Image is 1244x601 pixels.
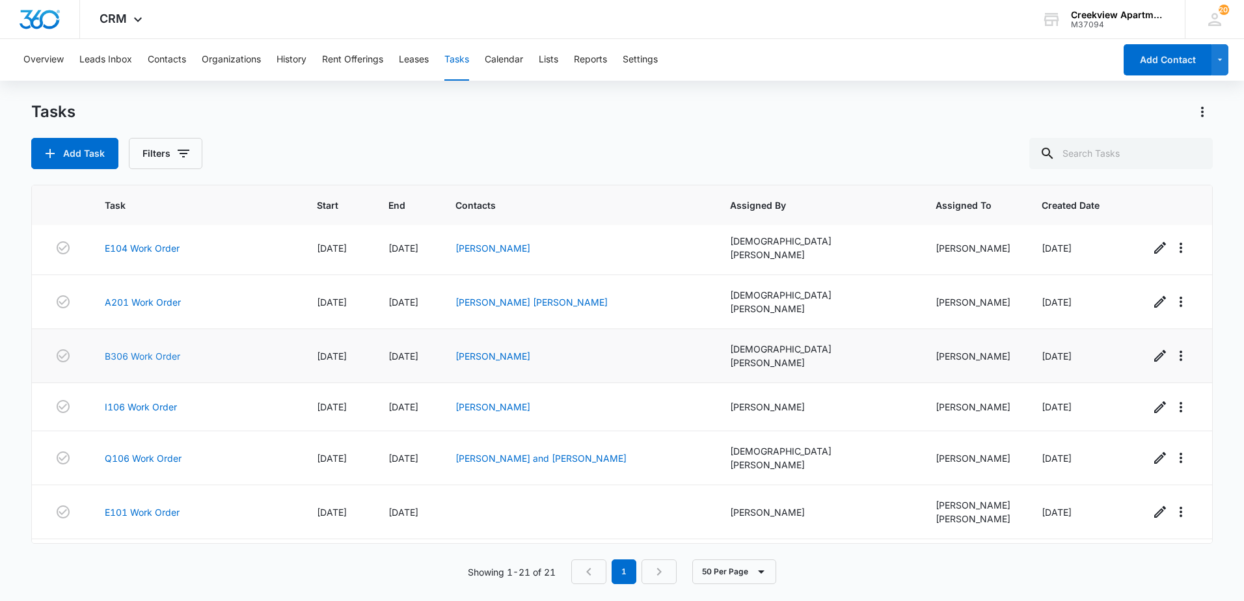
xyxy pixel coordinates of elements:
div: [PERSON_NAME] [730,505,904,519]
a: A201 Work Order [105,295,181,309]
div: [DEMOGRAPHIC_DATA][PERSON_NAME] [730,342,904,369]
span: [DATE] [317,507,347,518]
div: [PERSON_NAME] [936,295,1010,309]
span: [DATE] [317,297,347,308]
div: [PERSON_NAME] [936,451,1010,465]
div: [PERSON_NAME] [730,400,904,414]
span: Task [105,198,267,212]
button: Leads Inbox [79,39,132,81]
nav: Pagination [571,559,677,584]
a: E104 Work Order [105,241,180,255]
span: [DATE] [317,351,347,362]
span: [DATE] [388,453,418,464]
span: [DATE] [388,297,418,308]
span: [DATE] [1042,243,1072,254]
div: [PERSON_NAME] [936,241,1010,255]
div: [DEMOGRAPHIC_DATA][PERSON_NAME] [730,288,904,315]
button: Filters [129,138,202,169]
span: [DATE] [1042,297,1072,308]
span: [DATE] [317,401,347,412]
div: [DEMOGRAPHIC_DATA][PERSON_NAME] [730,444,904,472]
div: [DEMOGRAPHIC_DATA][PERSON_NAME] [730,234,904,261]
a: [PERSON_NAME] [PERSON_NAME] [455,297,608,308]
span: [DATE] [317,453,347,464]
button: Settings [623,39,658,81]
span: Contacts [455,198,681,212]
span: Assigned By [730,198,886,212]
a: I106 Work Order [105,400,177,414]
span: [DATE] [388,351,418,362]
span: [DATE] [388,507,418,518]
button: Calendar [485,39,523,81]
a: E101 Work Order [105,505,180,519]
p: Showing 1-21 of 21 [468,565,556,579]
button: Add Contact [1124,44,1211,75]
button: Rent Offerings [322,39,383,81]
span: [DATE] [388,243,418,254]
button: Add Task [31,138,118,169]
span: [DATE] [1042,351,1072,362]
button: Lists [539,39,558,81]
div: [PERSON_NAME] [936,349,1010,363]
div: [PERSON_NAME] [936,512,1010,526]
button: History [277,39,306,81]
span: Start [317,198,338,212]
button: Contacts [148,39,186,81]
span: CRM [100,12,127,25]
button: Reports [574,39,607,81]
div: [PERSON_NAME] [936,498,1010,512]
a: [PERSON_NAME] [455,351,530,362]
div: [PERSON_NAME] [936,400,1010,414]
button: 50 Per Page [692,559,776,584]
a: [PERSON_NAME] [455,401,530,412]
a: [PERSON_NAME] [455,243,530,254]
button: Tasks [444,39,469,81]
span: End [388,198,405,212]
em: 1 [612,559,636,584]
h1: Tasks [31,102,75,122]
button: Actions [1192,101,1213,122]
a: B306 Work Order [105,349,180,363]
a: [PERSON_NAME] and [PERSON_NAME] [455,453,627,464]
div: account id [1071,20,1166,29]
a: Q106 Work Order [105,451,182,465]
span: 207 [1219,5,1229,15]
div: account name [1071,10,1166,20]
div: notifications count [1219,5,1229,15]
span: [DATE] [1042,401,1072,412]
span: [DATE] [1042,453,1072,464]
button: Overview [23,39,64,81]
input: Search Tasks [1029,138,1213,169]
span: Assigned To [936,198,992,212]
span: [DATE] [388,401,418,412]
span: Created Date [1042,198,1100,212]
button: Organizations [202,39,261,81]
span: [DATE] [1042,507,1072,518]
button: Leases [399,39,429,81]
span: [DATE] [317,243,347,254]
